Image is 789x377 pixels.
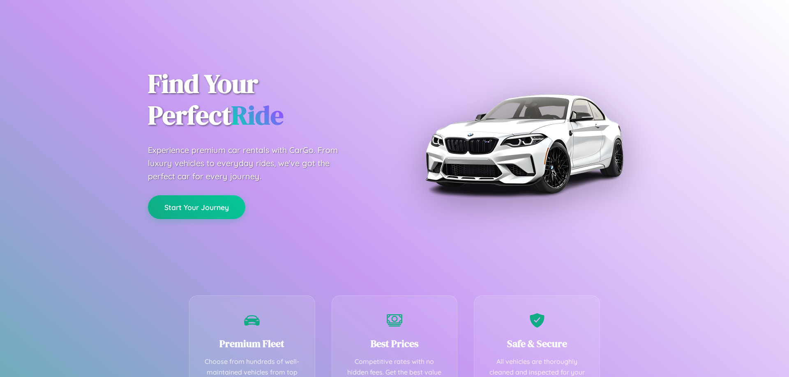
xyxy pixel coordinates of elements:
[487,337,587,350] h3: Safe & Secure
[148,195,245,219] button: Start Your Journey
[148,68,382,131] h1: Find Your Perfect
[231,97,284,133] span: Ride
[148,144,353,183] p: Experience premium car rentals with CarGo. From luxury vehicles to everyday rides, we've got the ...
[344,337,445,350] h3: Best Prices
[202,337,302,350] h3: Premium Fleet
[421,41,627,246] img: Premium BMW car rental vehicle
